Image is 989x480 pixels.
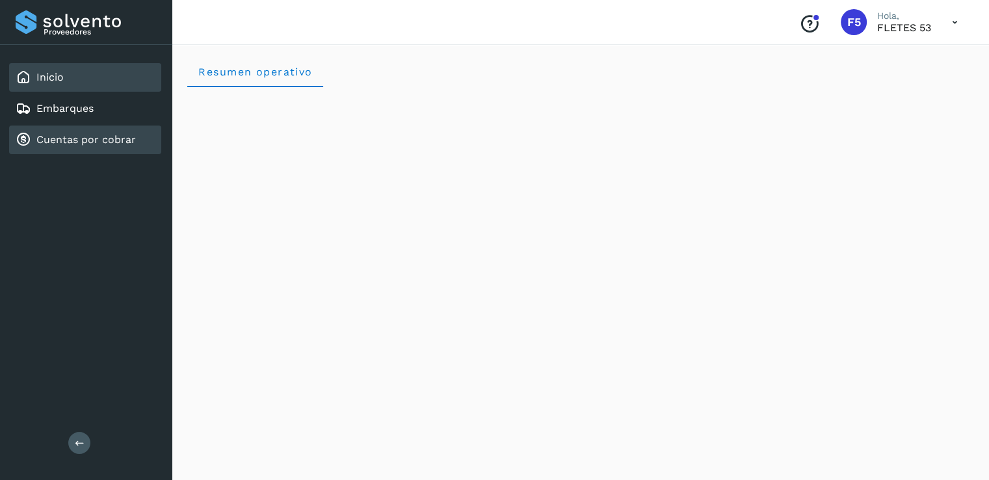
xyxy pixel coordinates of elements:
p: Proveedores [44,27,156,36]
p: FLETES 53 [877,21,931,34]
span: Resumen operativo [198,66,313,78]
p: Hola, [877,10,931,21]
a: Cuentas por cobrar [36,133,136,146]
div: Cuentas por cobrar [9,126,161,154]
div: Embarques [9,94,161,123]
a: Inicio [36,71,64,83]
a: Embarques [36,102,94,114]
div: Inicio [9,63,161,92]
